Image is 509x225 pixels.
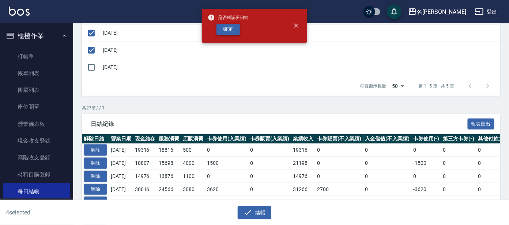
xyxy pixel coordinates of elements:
p: 共 27 筆, 1 / 1 [82,105,500,111]
button: 解除 [84,184,107,195]
span: 是否確認要日結 [208,14,249,21]
td: 0 [441,183,476,196]
td: 0 [205,170,248,183]
a: 材料自購登錄 [3,166,70,183]
a: 座位開單 [3,98,70,115]
td: 0 [411,170,441,183]
td: 18816 [157,144,181,157]
button: 櫃檯作業 [3,26,70,45]
td: 1500 [205,157,248,170]
td: 0 [315,157,363,170]
th: 業績收入 [291,134,315,144]
th: 服務消費 [157,134,181,144]
div: 50 [389,76,407,96]
td: 0 [205,144,248,157]
td: [DATE] [101,24,500,42]
td: -3620 [411,183,441,196]
td: 21198 [291,157,315,170]
td: [DATE] [109,144,133,157]
td: 0 [248,196,291,209]
th: 解除日結 [82,134,109,144]
a: 掛單列表 [3,82,70,98]
td: [DATE] [109,183,133,196]
td: [DATE] [101,42,500,59]
td: 0 [411,144,441,157]
td: 0 [363,157,412,170]
td: 0 [441,144,476,157]
p: 第 1–5 筆 共 5 筆 [419,83,454,89]
span: 日結紀錄 [91,120,468,128]
td: [DATE] [109,196,133,209]
button: 解除 [84,158,107,169]
a: 營業儀表板 [3,116,70,132]
td: 4000 [181,157,205,170]
td: 0 [441,157,476,170]
td: 0 [315,144,363,157]
td: 0 [248,157,291,170]
td: 19316 [133,144,157,157]
td: 20568 [157,196,181,209]
button: save [387,4,401,19]
td: 1100 [181,170,205,183]
a: 每日結帳 [3,183,70,200]
td: 30016 [133,183,157,196]
td: 21128 [291,196,315,209]
td: 24566 [157,183,181,196]
td: 0 [363,196,412,209]
div: 名[PERSON_NAME] [417,7,466,16]
a: 現金收支登錄 [3,132,70,149]
td: 0 [248,183,291,196]
button: 解除 [84,144,107,156]
td: [DATE] [109,170,133,183]
td: 3620 [205,183,248,196]
img: Logo [9,7,30,16]
h6: 4 selected [6,208,126,217]
td: 0 [315,170,363,183]
td: [DATE] [109,157,133,170]
td: [DATE] [101,59,500,76]
th: 卡券販賣(入業績) [248,134,291,144]
button: 登出 [472,5,500,19]
th: 現金結存 [133,134,157,144]
td: 0 [315,196,363,209]
button: 確定 [216,24,240,35]
td: 0 [248,144,291,157]
th: 店販消費 [181,134,205,144]
button: 結帳 [238,206,272,220]
button: close [288,18,304,34]
th: 入金儲值(不入業績) [363,134,412,144]
td: 0 [363,183,412,196]
td: 0 [411,196,441,209]
a: 帳單列表 [3,65,70,82]
td: 0 [248,170,291,183]
td: 31266 [291,183,315,196]
button: 解除 [84,197,107,208]
td: 15698 [157,157,181,170]
td: 0 [205,196,248,209]
th: 營業日期 [109,134,133,144]
a: 打帳單 [3,48,70,65]
button: 解除 [84,171,107,182]
td: 3080 [181,183,205,196]
th: 卡券使用(-) [411,134,441,144]
td: 14976 [133,170,157,183]
td: 18807 [133,157,157,170]
a: 高階收支登錄 [3,149,70,166]
td: 0 [441,170,476,183]
th: 卡券販賣(不入業績) [315,134,363,144]
button: 名[PERSON_NAME] [405,4,469,19]
p: 每頁顯示數量 [360,83,387,89]
td: 19316 [291,144,315,157]
td: -1500 [411,157,441,170]
th: 卡券使用(入業績) [205,134,248,144]
a: 報表匯出 [468,120,495,127]
td: 13876 [157,170,181,183]
td: 500 [181,144,205,157]
td: 0 [441,196,476,209]
td: 2700 [315,183,363,196]
th: 第三方卡券(-) [441,134,476,144]
td: 560 [181,196,205,209]
button: 報表匯出 [468,119,495,130]
td: 21128 [133,196,157,209]
td: 0 [363,170,412,183]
